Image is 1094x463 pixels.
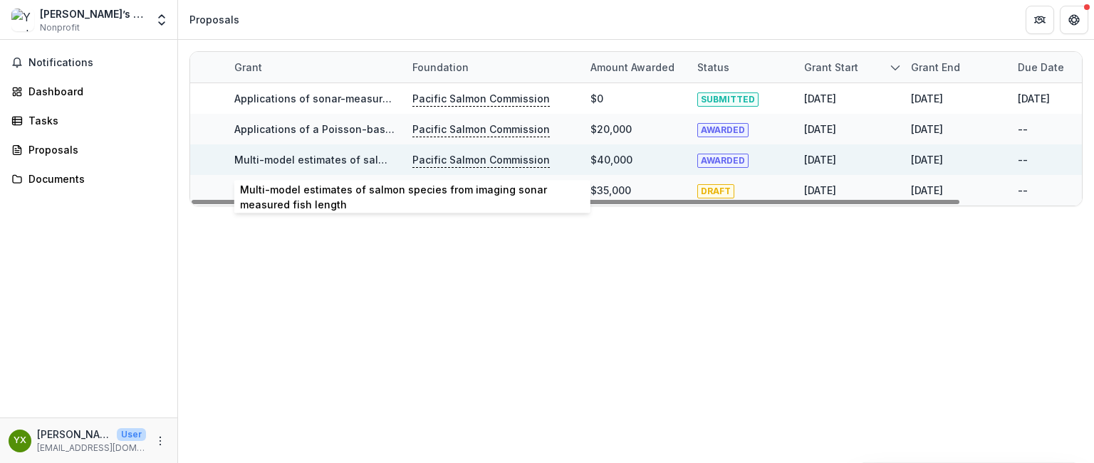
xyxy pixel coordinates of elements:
[37,427,111,442] p: [PERSON_NAME]
[1060,6,1088,34] button: Get Help
[902,52,1009,83] div: Grant end
[689,60,738,75] div: Status
[689,52,796,83] div: Status
[697,184,734,198] span: DRAFT
[28,171,160,186] div: Documents
[28,142,160,157] div: Proposals
[6,138,172,161] a: Proposals
[1018,91,1050,106] div: [DATE]
[697,92,759,107] span: SUBMITTED
[37,442,146,454] p: [EMAIL_ADDRESS][DOMAIN_NAME]
[796,52,902,83] div: Grant start
[582,52,689,83] div: Amount awarded
[804,122,836,137] div: [DATE]
[1026,6,1054,34] button: Partners
[6,167,172,191] a: Documents
[11,9,34,31] img: Yunbo’s Fisheries Consulting
[234,154,651,166] a: Multi-model estimates of salmon species from imaging sonar measured fish length
[1009,60,1073,75] div: Due Date
[6,109,172,132] a: Tasks
[117,428,146,441] p: User
[1018,122,1028,137] div: --
[697,154,749,168] span: AWARDED
[6,80,172,103] a: Dashboard
[804,152,836,167] div: [DATE]
[184,9,245,30] nav: breadcrumb
[911,183,943,198] div: [DATE]
[804,91,836,106] div: [DATE]
[590,91,603,106] div: $0
[404,60,477,75] div: Foundation
[697,123,749,137] span: AWARDED
[1018,152,1028,167] div: --
[226,60,271,75] div: Grant
[902,60,969,75] div: Grant end
[890,62,901,73] svg: sorted descending
[582,60,683,75] div: Amount awarded
[152,432,169,449] button: More
[234,123,865,135] a: Applications of a Poisson-based multi-disc catchability model to estimating species compositions ...
[6,51,172,74] button: Notifications
[234,184,706,196] a: Estimating pink salmon escapement by an imaging sonar-based echo-integration fish counter
[412,91,550,107] p: Pacific Salmon Commission
[226,52,404,83] div: Grant
[590,152,632,167] div: $40,000
[404,52,582,83] div: Foundation
[412,183,550,198] p: Pacific Salmon Commission
[412,122,550,137] p: Pacific Salmon Commission
[234,92,1047,105] a: Applications of sonar-measured fish length and gillnet CPUE data to estimate abundances of indivi...
[14,436,26,445] div: Yunbo Xie
[412,152,550,168] p: Pacific Salmon Commission
[911,152,943,167] div: [DATE]
[28,84,160,99] div: Dashboard
[590,183,631,198] div: $35,000
[796,60,867,75] div: Grant start
[1018,183,1028,198] div: --
[911,91,943,106] div: [DATE]
[40,6,146,21] div: [PERSON_NAME]’s Fisheries Consulting
[28,57,166,69] span: Notifications
[590,122,632,137] div: $20,000
[911,122,943,137] div: [DATE]
[189,12,239,27] div: Proposals
[40,21,80,34] span: Nonprofit
[28,113,160,128] div: Tasks
[804,183,836,198] div: [DATE]
[152,6,172,34] button: Open entity switcher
